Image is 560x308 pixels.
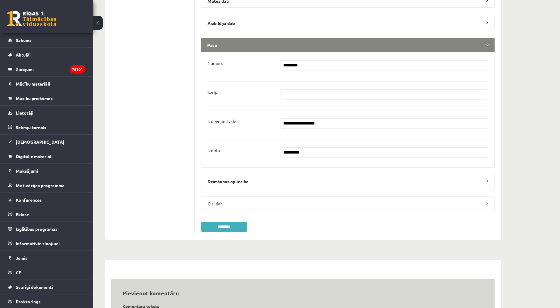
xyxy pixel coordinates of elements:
[8,207,85,222] a: Eklase
[16,183,65,188] span: Motivācijas programma
[8,48,85,62] a: Aktuāli
[8,149,85,163] a: Digitālie materiāli
[16,124,46,130] span: Sekmju žurnāls
[7,11,56,26] a: Rīgas 1. Tālmācības vidusskola
[16,197,42,203] span: Konferences
[8,33,85,47] a: Sākums
[16,255,28,261] span: Jumis
[122,290,484,297] h3: Pievienot komentāru
[201,196,495,210] legend: Citi dati
[201,38,495,52] legend: Pase
[16,37,32,43] span: Sākums
[16,212,29,217] span: Eklase
[207,60,223,66] p: Numurs
[8,135,85,149] a: [DEMOGRAPHIC_DATA]
[8,265,85,280] a: CE
[8,178,85,192] a: Motivācijas programma
[8,164,85,178] a: Maksājumi
[16,139,64,145] span: [DEMOGRAPHIC_DATA]
[8,120,85,134] a: Sekmju žurnāls
[201,16,495,30] legend: Aizbildņa dati
[8,106,85,120] a: Lietotāji
[8,77,85,91] a: Mācību materiāli
[16,284,53,290] span: Svarīgi dokumenti
[201,174,495,188] legend: Dzimšanas apliecība
[207,89,218,95] p: Sērija
[8,193,85,207] a: Konferences
[16,62,85,76] legend: Ziņojumi
[16,226,58,232] span: Izglītības programas
[16,95,53,101] span: Mācību priekšmeti
[16,241,60,246] span: Informatīvie ziņojumi
[16,164,85,178] legend: Maksājumi
[207,118,236,124] p: Izdevējiestāde
[8,251,85,265] a: Jumis
[16,270,21,275] span: CE
[8,91,85,105] a: Mācību priekšmeti
[8,280,85,294] a: Svarīgi dokumenti
[16,52,31,57] span: Aktuāli
[16,110,33,116] span: Lietotāji
[70,65,85,74] i: 78101
[8,222,85,236] a: Izglītības programas
[8,236,85,251] a: Informatīvie ziņojumi
[16,299,41,304] span: Proktorings
[16,154,53,159] span: Digitālie materiāli
[16,81,50,86] span: Mācību materiāli
[207,147,220,153] p: Izdota
[8,62,85,76] a: Ziņojumi78101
